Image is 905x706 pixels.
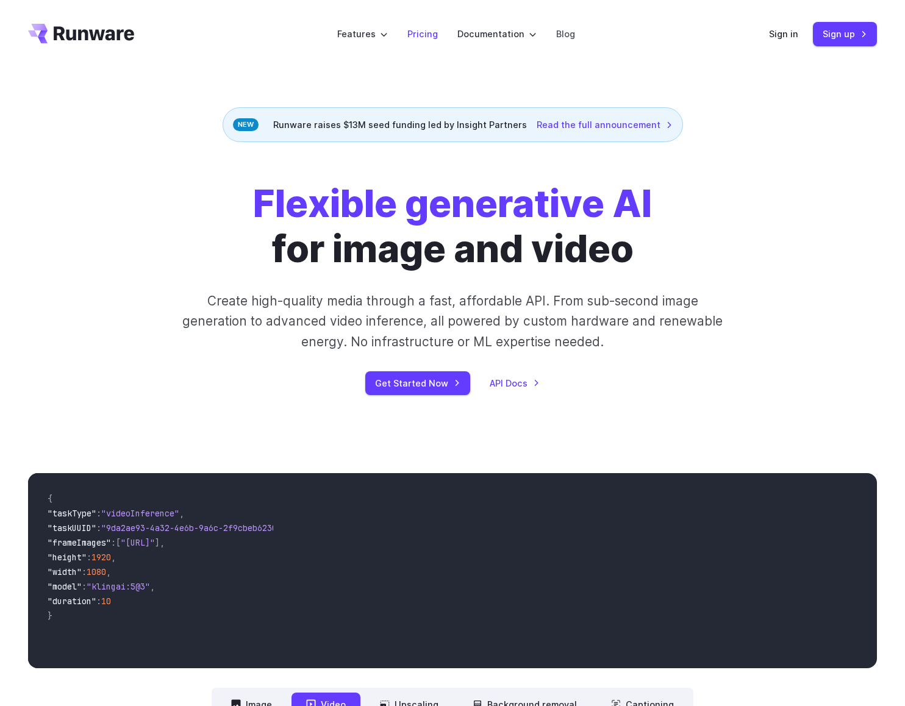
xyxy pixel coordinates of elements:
span: : [96,522,101,533]
label: Documentation [457,27,537,41]
p: Create high-quality media through a fast, affordable API. From sub-second image generation to adv... [181,291,724,352]
span: "9da2ae93-4a32-4e6b-9a6c-2f9cbeb62301" [101,522,287,533]
h1: for image and video [253,181,652,271]
span: { [48,493,52,504]
a: Blog [556,27,575,41]
a: Go to / [28,24,134,43]
span: : [96,596,101,607]
a: Read the full announcement [537,118,673,132]
span: : [96,508,101,519]
span: : [111,537,116,548]
span: "width" [48,566,82,577]
span: } [48,610,52,621]
span: : [82,566,87,577]
span: "taskUUID" [48,522,96,533]
span: "model" [48,581,82,592]
a: Sign up [813,22,877,46]
span: , [160,537,165,548]
span: , [150,581,155,592]
span: "taskType" [48,508,96,519]
label: Features [337,27,388,41]
a: Pricing [407,27,438,41]
span: , [111,552,116,563]
span: "videoInference" [101,508,179,519]
span: "duration" [48,596,96,607]
a: Get Started Now [365,371,470,395]
span: "klingai:5@3" [87,581,150,592]
span: "[URL]" [121,537,155,548]
span: "frameImages" [48,537,111,548]
span: , [106,566,111,577]
span: [ [116,537,121,548]
strong: Flexible generative AI [253,180,652,226]
a: Sign in [769,27,798,41]
span: , [179,508,184,519]
span: 1920 [91,552,111,563]
a: API Docs [490,376,540,390]
div: Runware raises $13M seed funding led by Insight Partners [223,107,683,142]
span: : [82,581,87,592]
span: 1080 [87,566,106,577]
span: ] [155,537,160,548]
span: : [87,552,91,563]
span: 10 [101,596,111,607]
span: "height" [48,552,87,563]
